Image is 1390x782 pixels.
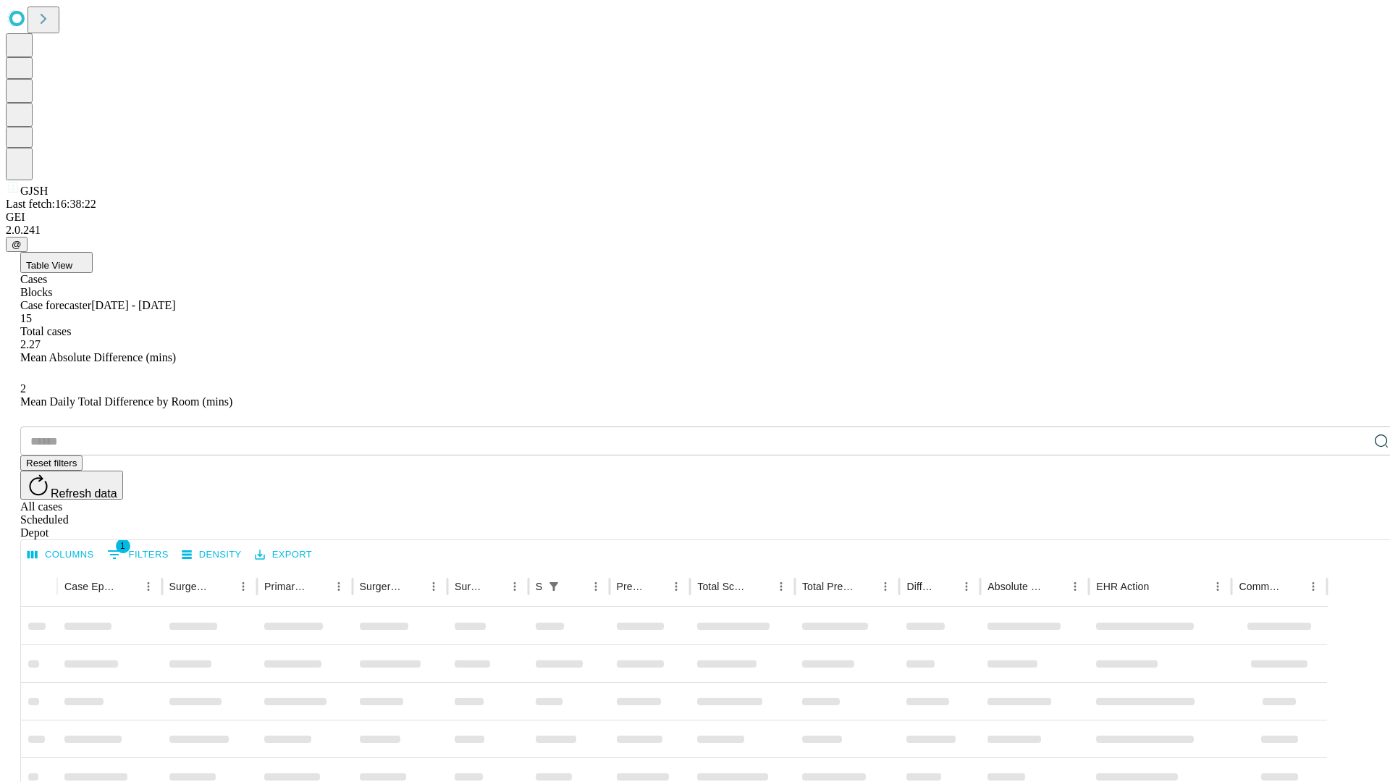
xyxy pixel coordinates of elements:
div: Absolute Difference [987,581,1043,592]
div: Difference [906,581,935,592]
button: Sort [855,576,875,597]
button: Refresh data [20,471,123,500]
span: Refresh data [51,487,117,500]
div: Predicted In Room Duration [617,581,645,592]
button: Menu [1208,576,1228,597]
div: EHR Action [1096,581,1149,592]
button: Menu [233,576,253,597]
button: Show filters [104,543,172,566]
button: Show filters [544,576,564,597]
button: Menu [1065,576,1085,597]
button: Sort [308,576,329,597]
button: Table View [20,252,93,273]
button: Menu [956,576,977,597]
button: Export [251,544,316,566]
div: Case Epic Id [64,581,117,592]
button: Menu [138,576,159,597]
span: 15 [20,312,32,324]
button: Sort [484,576,505,597]
div: 1 active filter [544,576,564,597]
button: Sort [646,576,666,597]
button: Sort [403,576,424,597]
button: Sort [1283,576,1303,597]
span: Case forecaster [20,299,91,311]
button: Reset filters [20,455,83,471]
div: 2.0.241 [6,224,1384,237]
span: GJSH [20,185,48,197]
div: Surgery Name [360,581,402,592]
button: Menu [586,576,606,597]
button: Select columns [24,544,98,566]
span: Total cases [20,325,71,337]
button: Menu [875,576,896,597]
button: Menu [666,576,686,597]
span: @ [12,239,22,250]
button: @ [6,237,28,252]
span: 2.27 [20,338,41,350]
button: Menu [771,576,791,597]
button: Sort [1045,576,1065,597]
span: Reset filters [26,458,77,468]
button: Density [178,544,245,566]
button: Sort [213,576,233,597]
button: Sort [565,576,586,597]
button: Sort [1150,576,1171,597]
button: Menu [1303,576,1323,597]
span: 2 [20,382,26,395]
button: Sort [936,576,956,597]
div: Primary Service [264,581,306,592]
span: 1 [116,539,130,553]
div: Surgeon Name [169,581,211,592]
span: Mean Absolute Difference (mins) [20,351,176,363]
span: Table View [26,260,72,271]
div: GEI [6,211,1384,224]
span: Last fetch: 16:38:22 [6,198,96,210]
button: Sort [751,576,771,597]
span: Mean Daily Total Difference by Room (mins) [20,395,232,408]
div: Comments [1239,581,1281,592]
div: Total Predicted Duration [802,581,854,592]
div: Surgery Date [455,581,483,592]
button: Menu [505,576,525,597]
div: Total Scheduled Duration [697,581,749,592]
button: Menu [424,576,444,597]
span: [DATE] - [DATE] [91,299,175,311]
div: Scheduled In Room Duration [536,581,542,592]
button: Menu [329,576,349,597]
button: Sort [118,576,138,597]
